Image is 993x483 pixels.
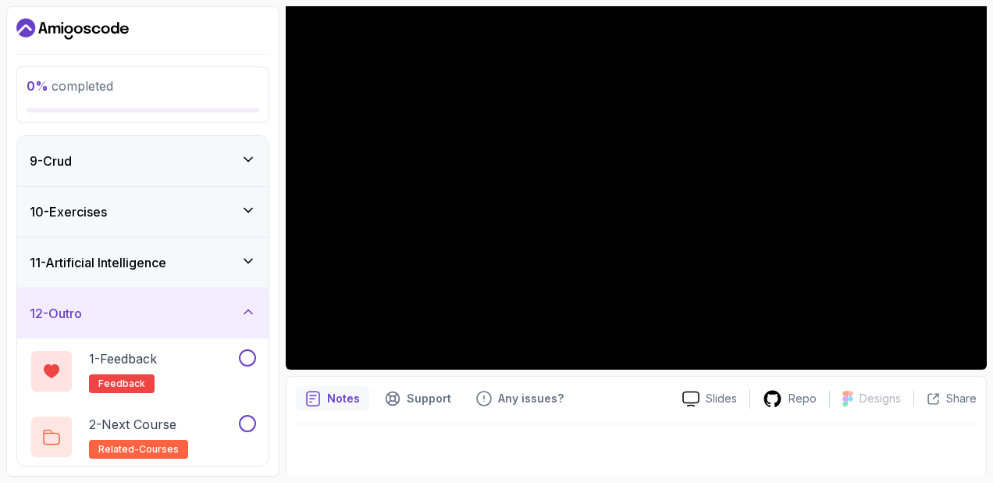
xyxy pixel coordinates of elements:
[98,443,179,456] span: related-courses
[30,415,256,459] button: 2-Next Courserelated-courses
[17,238,269,288] button: 11-Artificial Intelligence
[30,253,166,272] h3: 11 - Artificial Intelligence
[913,391,977,406] button: Share
[860,391,901,406] p: Designs
[89,415,176,434] p: 2 - Next Course
[467,386,573,411] button: Feedback button
[98,377,145,390] span: feedback
[327,391,360,406] p: Notes
[670,391,749,407] a: Slides
[17,288,269,338] button: 12-Outro
[407,391,451,406] p: Support
[296,386,369,411] button: notes button
[706,391,737,406] p: Slides
[27,78,113,94] span: completed
[946,391,977,406] p: Share
[30,349,256,393] button: 1-Feedbackfeedback
[498,391,564,406] p: Any issues?
[750,389,829,409] a: Repo
[17,136,269,186] button: 9-Crud
[30,152,72,170] h3: 9 - Crud
[89,349,157,368] p: 1 - Feedback
[27,78,48,94] span: 0 %
[30,202,107,221] h3: 10 - Exercises
[375,386,461,411] button: Support button
[788,391,817,406] p: Repo
[17,187,269,237] button: 10-Exercises
[30,304,82,323] h3: 12 - Outro
[16,16,129,41] a: Dashboard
